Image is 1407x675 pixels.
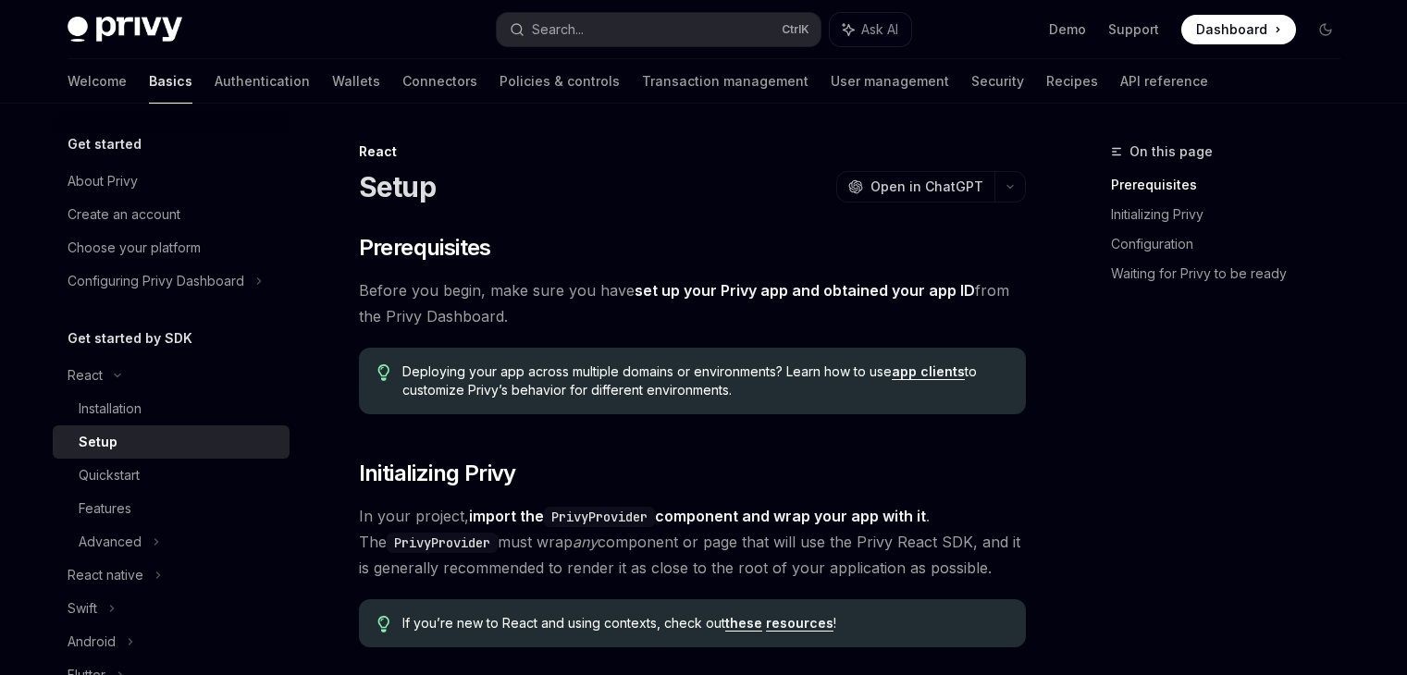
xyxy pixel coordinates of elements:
a: Recipes [1046,59,1098,104]
a: Quickstart [53,459,290,492]
div: Configuring Privy Dashboard [68,270,244,292]
a: Demo [1049,20,1086,39]
a: Policies & controls [500,59,620,104]
button: Toggle dark mode [1311,15,1340,44]
h1: Setup [359,170,436,203]
span: Before you begin, make sure you have from the Privy Dashboard. [359,277,1026,329]
a: API reference [1120,59,1208,104]
span: Deploying your app across multiple domains or environments? Learn how to use to customize Privy’s... [402,362,1006,399]
button: Ask AI [830,13,911,46]
span: If you’re new to React and using contexts, check out ! [402,614,1006,632]
span: Initializing Privy [359,459,516,488]
div: Swift [68,597,97,620]
h5: Get started [68,133,142,155]
div: Search... [532,18,584,41]
div: Choose your platform [68,237,201,259]
code: PrivyProvider [387,533,498,553]
a: resources [766,615,833,632]
a: Features [53,492,290,525]
span: Ctrl K [782,22,809,37]
a: Initializing Privy [1111,200,1355,229]
a: Support [1108,20,1159,39]
a: Security [971,59,1024,104]
div: React [68,364,103,387]
div: Features [79,497,131,520]
span: Open in ChatGPT [870,178,983,196]
a: Connectors [402,59,477,104]
strong: import the component and wrap your app with it [469,507,926,525]
div: Android [68,631,116,653]
a: these [725,615,762,632]
span: Prerequisites [359,233,491,263]
a: app clients [892,363,965,380]
a: Choose your platform [53,231,290,264]
div: Advanced [79,531,142,553]
div: Setup [79,431,117,453]
a: Setup [53,425,290,459]
div: React native [68,564,143,586]
div: Quickstart [79,464,140,486]
img: dark logo [68,17,182,43]
span: Ask AI [861,20,898,39]
a: Waiting for Privy to be ready [1111,259,1355,288]
span: On this page [1129,141,1213,163]
div: About Privy [68,170,138,192]
a: Installation [53,392,290,425]
a: Transaction management [642,59,808,104]
code: PrivyProvider [544,507,655,527]
div: Create an account [68,203,180,226]
h5: Get started by SDK [68,327,192,350]
a: About Privy [53,165,290,198]
div: Installation [79,398,142,420]
span: Dashboard [1196,20,1267,39]
a: User management [831,59,949,104]
a: Basics [149,59,192,104]
svg: Tip [377,364,390,381]
a: Create an account [53,198,290,231]
span: In your project, . The must wrap component or page that will use the Privy React SDK, and it is g... [359,503,1026,581]
a: set up your Privy app and obtained your app ID [635,281,975,301]
em: any [573,533,598,551]
svg: Tip [377,616,390,632]
div: React [359,142,1026,161]
button: Search...CtrlK [497,13,821,46]
button: Open in ChatGPT [836,171,994,202]
a: Dashboard [1181,15,1296,44]
a: Welcome [68,59,127,104]
a: Prerequisites [1111,170,1355,200]
a: Configuration [1111,229,1355,259]
a: Wallets [332,59,380,104]
a: Authentication [215,59,310,104]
